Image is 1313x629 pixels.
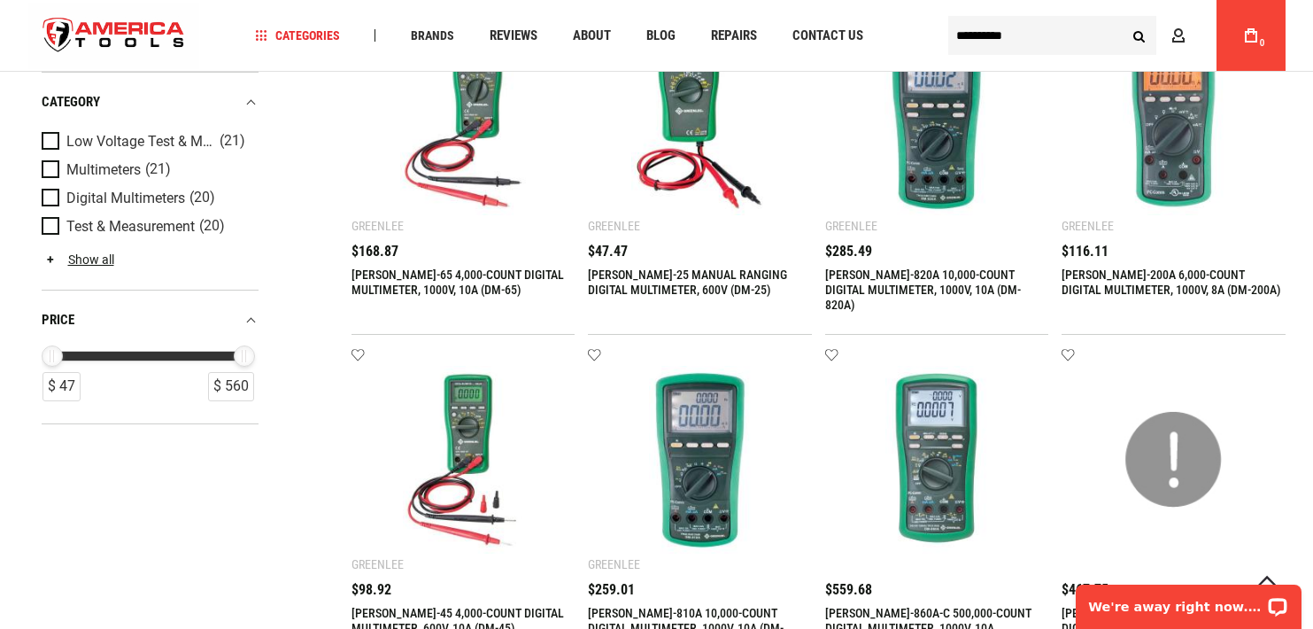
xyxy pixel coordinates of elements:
span: (20) [199,219,225,234]
a: Digital Multimeters (20) [42,188,254,207]
div: Greenlee [588,557,640,571]
a: [PERSON_NAME]-65 4,000-COUNT DIGITAL MULTIMETER, 1000V, 10A (DM-65) [351,268,564,297]
span: $47.47 [588,245,628,259]
span: Categories [255,29,340,42]
div: Greenlee [1062,219,1114,233]
span: (21) [220,134,245,149]
div: Greenlee [588,219,640,233]
a: Categories [247,24,348,48]
img: GREENLEE DM-860A-C 500,000-COUNT DIGITAL MULTIMETER, 1000V, 10A, CALIBRATED [843,366,1031,555]
span: Contact Us [792,29,863,43]
span: Brands [411,29,454,42]
div: Greenlee [351,557,404,571]
div: Product Filters [42,71,259,423]
span: $285.49 [825,245,872,259]
a: Contact Us [784,24,871,48]
div: $ 560 [208,371,254,400]
div: price [42,307,259,331]
a: Multimeters (21) [42,159,254,179]
span: $116.11 [1062,245,1108,259]
a: Repairs [703,24,765,48]
span: Repairs [711,29,757,43]
img: GREENLEE DM-830A-C 10,000-COUNT DIGITAL MULTIMETER, 1000V, 10A, CALIBRATED [1079,366,1268,555]
img: GREENLEE DM-810A 10,000-COUNT DIGITAL MULTIMETER, 1000V, 10A (DM-810A) [606,366,794,555]
span: $559.68 [825,583,872,597]
a: About [565,24,619,48]
img: GREENLEE DM-200A 6,000-COUNT DIGITAL MULTIMETER, 1000V, 8A (DM-200A) [1079,27,1268,215]
img: America Tools [28,3,200,69]
a: [PERSON_NAME]-200A 6,000-COUNT DIGITAL MULTIMETER, 1000V, 8A (DM-200A) [1062,268,1281,297]
span: $98.92 [351,583,391,597]
a: Blog [638,24,684,48]
div: category [42,89,259,113]
div: $ 47 [42,371,81,400]
span: About [573,29,611,43]
span: (21) [145,162,171,177]
a: Reviews [482,24,545,48]
span: $168.87 [351,245,398,259]
img: GREENLEE DM-25 MANUAL RANGING DIGITAL MULTIMETER, 600V (DM-25) [606,27,794,215]
button: Search [1123,19,1156,52]
img: GREENLEE DM-65 4,000-COUNT DIGITAL MULTIMETER, 1000V, 10A (DM-65) [369,27,558,215]
span: Digital Multimeters [66,190,185,206]
div: Greenlee [351,219,404,233]
iframe: LiveChat chat widget [1064,573,1313,629]
a: [PERSON_NAME]-820A 10,000-COUNT DIGITAL MULTIMETER, 1000V, 10A (DM-820A) [825,268,1021,312]
img: GREENLEE DM-820A 10,000-COUNT DIGITAL MULTIMETER, 1000V, 10A (DM-820A) [843,27,1031,215]
span: Low Voltage Test & Measurement [66,133,215,149]
span: Blog [646,29,676,43]
img: GREENLEE DM-45 4,000-COUNT DIGITAL MULTIMETER, 600V, 10A (DM-45) [369,366,558,555]
span: Test & Measurement [66,218,195,234]
span: (20) [189,190,215,206]
div: Greenlee [825,219,877,233]
a: Low Voltage Test & Measurement (21) [42,131,254,151]
a: Test & Measurement (20) [42,216,254,236]
a: Show all [42,252,114,266]
span: 0 [1260,38,1265,48]
a: [PERSON_NAME]-25 MANUAL RANGING DIGITAL MULTIMETER, 600V (DM-25) [588,268,787,297]
a: Brands [403,24,462,48]
span: Reviews [490,29,537,43]
span: $467.75 [1062,583,1108,597]
span: $259.01 [588,583,635,597]
span: Multimeters [66,161,141,177]
a: store logo [28,3,200,69]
